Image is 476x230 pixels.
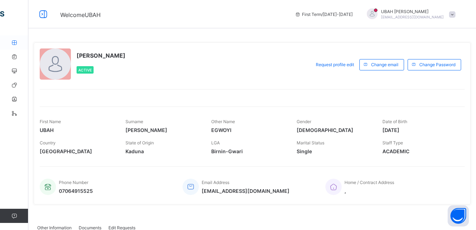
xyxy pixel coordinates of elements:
[381,15,444,19] span: [EMAIL_ADDRESS][DOMAIN_NAME]
[419,62,455,67] span: Change Password
[360,8,459,20] div: UBAHRAPHAEL
[382,140,403,145] span: Staff Type
[40,140,56,145] span: Country
[316,62,354,67] span: Request profile edit
[297,148,372,154] span: Single
[78,68,92,72] span: Active
[40,127,115,133] span: UBAH
[40,119,61,124] span: First Name
[382,119,407,124] span: Date of Birth
[125,119,143,124] span: Surname
[77,52,125,59] span: [PERSON_NAME]
[371,62,398,67] span: Change email
[211,148,286,154] span: Birnin-Gwari
[125,127,201,133] span: [PERSON_NAME]
[211,119,235,124] span: Other Name
[211,140,220,145] span: LGA
[297,119,311,124] span: Gender
[381,9,444,14] span: UBAH [PERSON_NAME]
[382,127,458,133] span: [DATE]
[202,180,229,185] span: Email Address
[125,148,201,154] span: Kaduna
[382,148,458,154] span: ACADEMIC
[125,140,154,145] span: State of Origin
[297,127,372,133] span: [DEMOGRAPHIC_DATA]
[60,11,101,18] span: Welcome UBAH
[345,180,394,185] span: Home / Contract Address
[202,188,290,194] span: [EMAIL_ADDRESS][DOMAIN_NAME]
[295,12,353,17] span: session/term information
[59,180,88,185] span: Phone Number
[448,205,469,226] button: Open asap
[211,127,286,133] span: EGWOYI
[59,188,93,194] span: 07064915525
[345,188,394,194] span: ,
[297,140,324,145] span: Marital Status
[40,148,115,154] span: [GEOGRAPHIC_DATA]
